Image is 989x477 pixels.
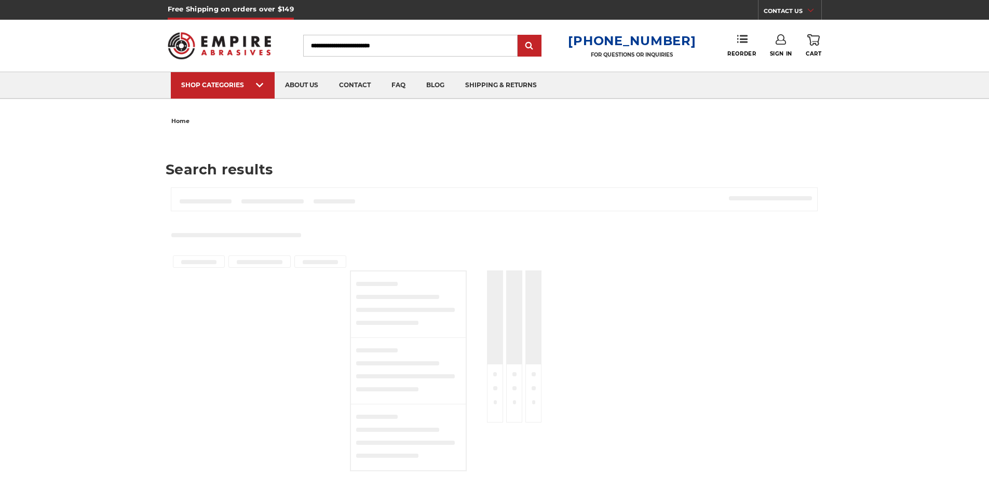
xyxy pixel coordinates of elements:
img: Empire Abrasives [168,25,272,66]
span: Cart [806,50,821,57]
span: Sign In [770,50,792,57]
a: [PHONE_NUMBER] [568,33,696,48]
span: Reorder [727,50,756,57]
h1: Search results [166,162,823,176]
a: about us [275,72,329,99]
a: faq [381,72,416,99]
p: FOR QUESTIONS OR INQUIRIES [568,51,696,58]
div: SHOP CATEGORIES [181,81,264,89]
a: Cart [806,34,821,57]
span: home [171,117,189,125]
input: Submit [519,36,540,57]
a: Reorder [727,34,756,57]
a: blog [416,72,455,99]
a: contact [329,72,381,99]
a: CONTACT US [764,5,821,20]
a: shipping & returns [455,72,547,99]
